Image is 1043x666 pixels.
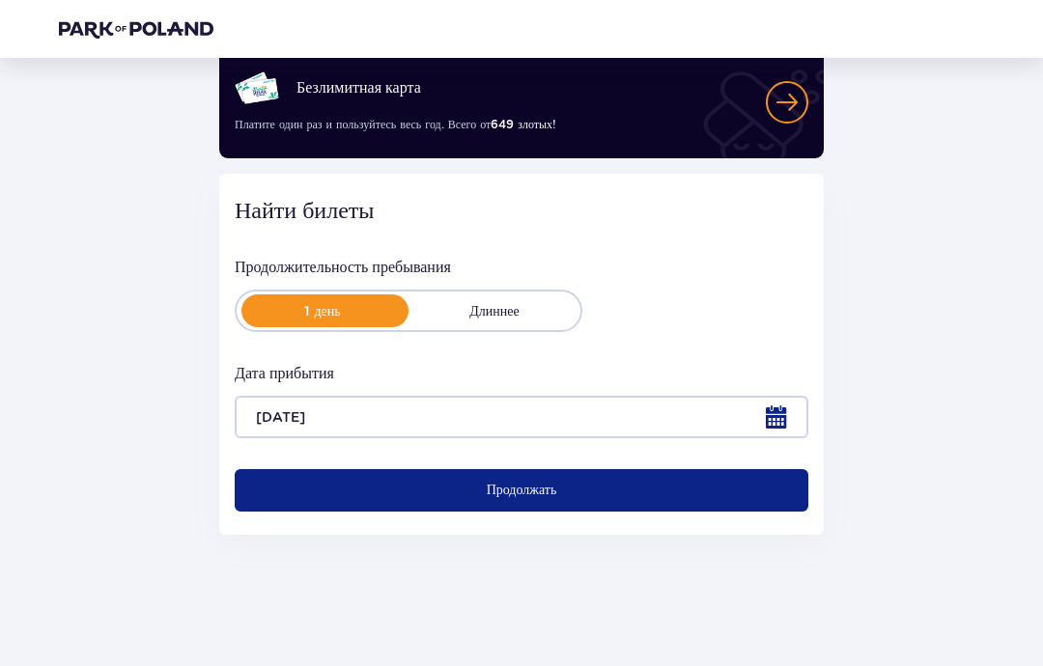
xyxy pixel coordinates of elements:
font: 1 день [304,303,340,319]
font: Продолжать [487,484,557,497]
font: Продолжительность пребывания [235,258,451,277]
font: Найти билеты [235,197,374,226]
img: Логотип Парка Польши [59,19,213,39]
button: Продолжать [235,469,808,512]
font: Дата прибытия [235,364,334,383]
font: Длиннее [469,303,519,319]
